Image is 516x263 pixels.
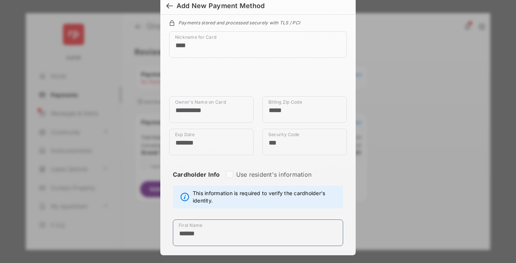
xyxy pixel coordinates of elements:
[193,190,339,204] span: This information is required to verify the cardholder's identity.
[236,171,311,178] label: Use resident's information
[173,171,220,191] strong: Cardholder Info
[169,19,347,25] div: Payments stored and processed securely with TLS / PCI
[169,64,347,96] iframe: Credit card field
[177,2,265,10] div: Add New Payment Method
